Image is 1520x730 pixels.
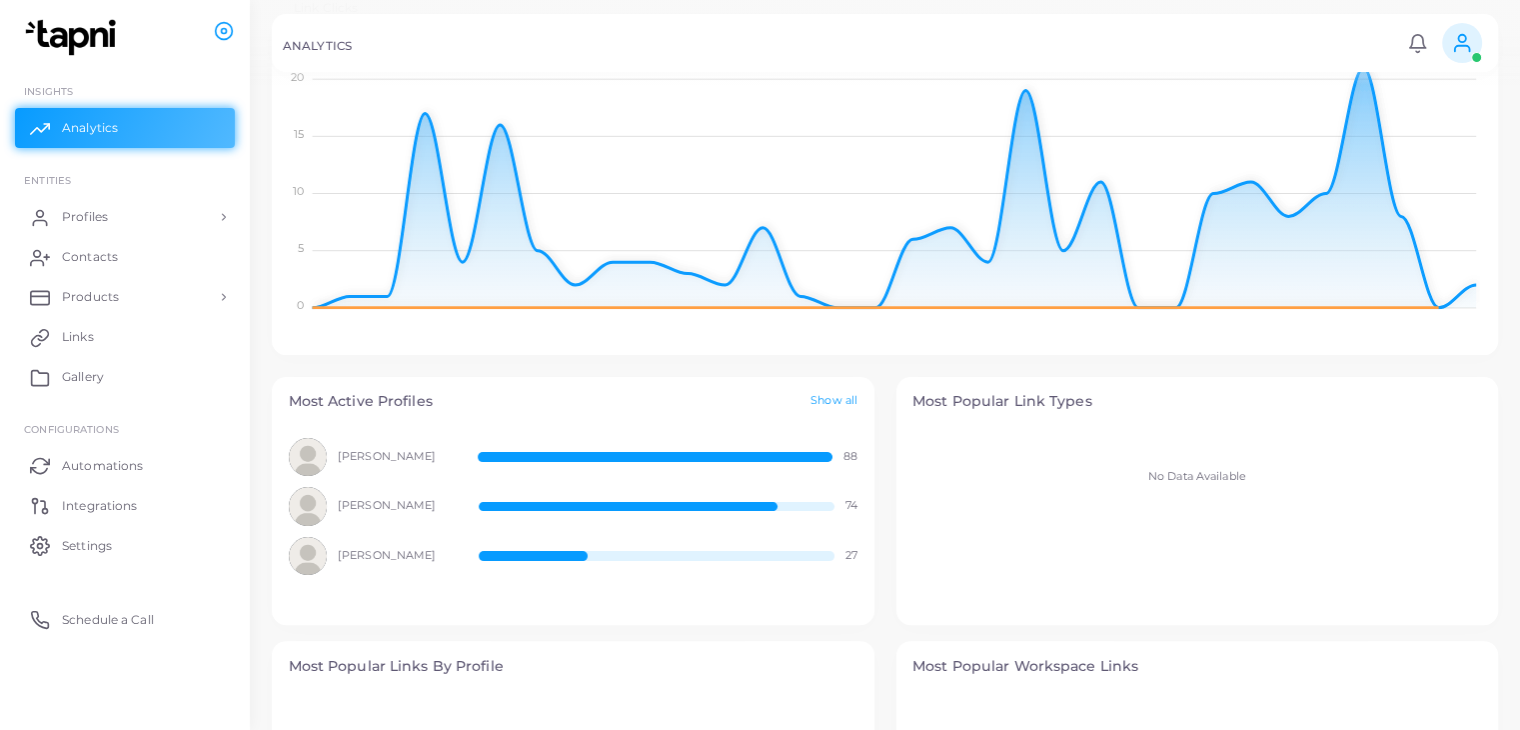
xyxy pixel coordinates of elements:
[845,498,857,514] span: 74
[810,393,857,410] a: Show all
[338,498,457,514] span: [PERSON_NAME]
[294,127,304,141] tspan: 15
[845,548,857,564] span: 27
[15,317,235,357] a: Links
[289,438,328,477] img: avatar
[15,485,235,525] a: Integrations
[15,237,235,277] a: Contacts
[15,108,235,148] a: Analytics
[15,357,235,397] a: Gallery
[298,241,304,255] tspan: 5
[62,611,154,629] span: Schedule a Call
[289,537,328,576] img: avatar
[18,19,129,56] img: logo
[24,423,119,435] span: Configurations
[15,525,235,565] a: Settings
[24,174,71,186] span: ENTITIES
[843,449,857,465] span: 88
[338,548,457,564] span: [PERSON_NAME]
[293,184,304,198] tspan: 10
[62,288,119,306] span: Products
[283,39,352,53] h5: ANALYTICS
[62,208,108,226] span: Profiles
[15,445,235,485] a: Automations
[912,658,1482,675] h4: Most Popular Workspace Links
[912,393,1482,410] h4: Most Popular Link Types
[15,277,235,317] a: Products
[289,658,858,675] h4: Most Popular Links By Profile
[62,248,118,266] span: Contacts
[62,119,118,137] span: Analytics
[62,497,137,515] span: Integrations
[289,393,433,410] h4: Most Active Profiles
[297,299,304,313] tspan: 0
[15,599,235,639] a: Schedule a Call
[62,457,143,475] span: Automations
[289,487,328,526] img: avatar
[62,328,94,346] span: Links
[62,368,104,386] span: Gallery
[912,427,1482,527] div: No Data Available
[24,85,73,97] span: INSIGHTS
[338,449,456,465] span: [PERSON_NAME]
[15,197,235,237] a: Profiles
[62,537,112,555] span: Settings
